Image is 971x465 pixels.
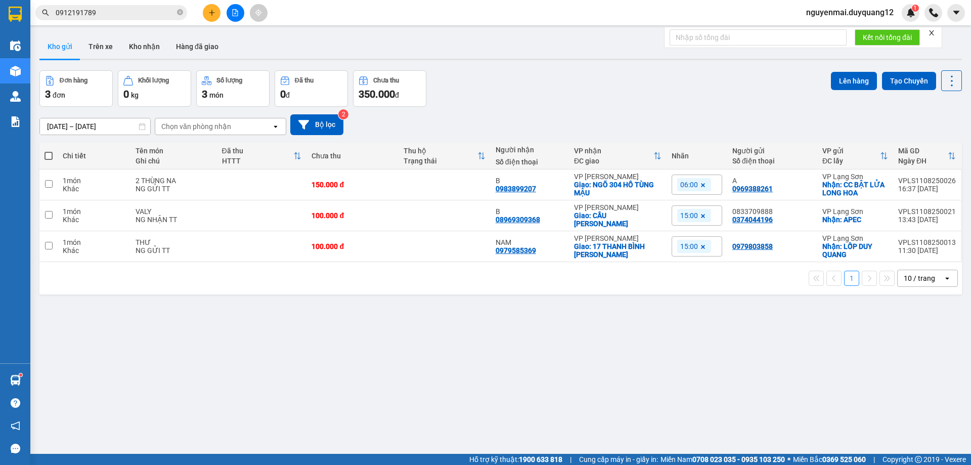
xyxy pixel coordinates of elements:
img: phone-icon [929,8,938,17]
sup: 1 [19,373,22,376]
button: Kết nối tổng đài [855,29,920,46]
span: | [873,454,875,465]
div: 0983899207 [496,185,536,193]
th: Toggle SortBy [893,143,961,170]
button: 1 [844,271,859,286]
button: plus [203,4,220,22]
div: VP Lạng Sơn [822,173,888,181]
div: 100.000 đ [312,212,393,220]
div: Số điện thoại [732,157,812,165]
button: Kho nhận [121,34,168,59]
th: Toggle SortBy [569,143,667,170]
div: 1 món [63,238,125,246]
div: Nhận: LỐP DUY QUANG [822,242,888,259]
div: Đã thu [295,77,314,84]
div: Thu hộ [404,147,477,155]
span: 06:00 [680,180,698,189]
div: Đơn hàng [60,77,87,84]
img: logo-vxr [9,7,22,22]
div: Ghi chú [136,157,211,165]
div: Người nhận [496,146,564,154]
button: Trên xe [80,34,121,59]
div: 100.000 đ [312,242,393,250]
div: Mã GD [898,147,948,155]
th: Toggle SortBy [399,143,491,170]
span: đ [395,91,399,99]
span: notification [11,421,20,431]
div: Chưa thu [312,152,393,160]
span: kg [131,91,139,99]
span: 15:00 [680,211,698,220]
span: ⚪️ [787,457,790,461]
div: 1 món [63,177,125,185]
img: warehouse-icon [10,375,21,386]
img: warehouse-icon [10,91,21,102]
th: Toggle SortBy [217,143,307,170]
span: plus [208,9,215,16]
svg: open [272,122,280,131]
div: 0979803858 [732,242,773,250]
sup: 1 [912,5,919,12]
div: 0833709888 [732,207,812,216]
div: Nhãn [672,152,722,160]
span: | [570,454,571,465]
div: VALY [136,207,211,216]
span: đ [286,91,290,99]
input: Select a date range. [40,118,150,135]
strong: 0369 525 060 [822,455,866,463]
div: Người gửi [732,147,812,155]
div: Giao: 17 THANH BÌNH MỘ LAO HĐ [574,242,661,259]
div: VPLS1108250026 [898,177,956,185]
div: VP Lạng Sơn [822,207,888,216]
div: Khác [63,246,125,255]
div: 08969309368 [496,216,540,224]
div: Đã thu [222,147,294,155]
div: Khối lượng [138,77,169,84]
span: 350.000 [359,88,395,100]
button: Đơn hàng3đơn [39,70,113,107]
button: Số lượng3món [196,70,270,107]
button: file-add [227,4,244,22]
div: VPLS1108250021 [898,207,956,216]
button: Hàng đã giao [168,34,227,59]
button: aim [250,4,268,22]
button: Đã thu0đ [275,70,348,107]
span: nguyenmai.duyquang12 [798,6,902,19]
div: 13:43 [DATE] [898,216,956,224]
button: Lên hàng [831,72,877,90]
img: icon-new-feature [906,8,915,17]
div: 11:30 [DATE] [898,246,956,255]
div: Số lượng [216,77,242,84]
span: 0 [280,88,286,100]
button: Bộ lọc [290,114,343,135]
span: 1 [913,5,917,12]
div: NAM [496,238,564,246]
img: warehouse-icon [10,66,21,76]
img: warehouse-icon [10,40,21,51]
span: close-circle [177,8,183,18]
button: Khối lượng0kg [118,70,191,107]
div: THƯ [136,238,211,246]
div: NG NHẬN TT [136,216,211,224]
div: Khác [63,185,125,193]
span: close-circle [177,9,183,15]
div: Số điện thoại [496,158,564,166]
div: VP [PERSON_NAME] [574,173,661,181]
div: 0969388261 [732,185,773,193]
div: 0979585369 [496,246,536,255]
span: aim [255,9,262,16]
div: 150.000 đ [312,181,393,189]
div: NG GỬI TT [136,246,211,255]
span: 0 [123,88,129,100]
div: 0374044196 [732,216,773,224]
sup: 2 [338,109,348,119]
div: Chưa thu [373,77,399,84]
div: Chọn văn phòng nhận [161,121,231,132]
div: VP [PERSON_NAME] [574,203,661,212]
span: món [209,91,224,99]
div: Giao: NGÕ 304 HỒ TÙNG MẬU [574,181,661,197]
span: file-add [232,9,239,16]
div: B [496,207,564,216]
div: Trạng thái [404,157,477,165]
span: 3 [45,88,51,100]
